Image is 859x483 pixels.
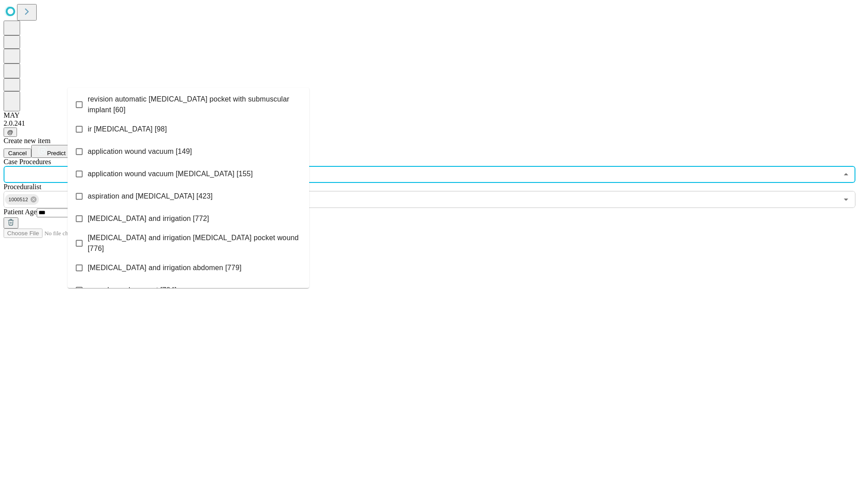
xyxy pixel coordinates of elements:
[88,191,213,202] span: aspiration and [MEDICAL_DATA] [423]
[4,148,31,158] button: Cancel
[88,124,167,135] span: ir [MEDICAL_DATA] [98]
[840,168,852,181] button: Close
[4,111,855,119] div: MAY
[4,137,51,144] span: Create new item
[5,194,39,205] div: 1000512
[4,119,855,127] div: 2.0.241
[31,145,72,158] button: Predict
[4,183,41,191] span: Proceduralist
[4,158,51,165] span: Scheduled Procedure
[88,263,242,273] span: [MEDICAL_DATA] and irrigation abdomen [779]
[4,208,37,216] span: Patient Age
[840,193,852,206] button: Open
[88,94,302,115] span: revision automatic [MEDICAL_DATA] pocket with submuscular implant [60]
[8,150,27,157] span: Cancel
[88,213,209,224] span: [MEDICAL_DATA] and irrigation [772]
[5,195,32,205] span: 1000512
[88,146,192,157] span: application wound vacuum [149]
[4,127,17,137] button: @
[47,150,65,157] span: Predict
[88,285,177,296] span: wound vac placement [784]
[88,233,302,254] span: [MEDICAL_DATA] and irrigation [MEDICAL_DATA] pocket wound [776]
[88,169,253,179] span: application wound vacuum [MEDICAL_DATA] [155]
[7,129,13,136] span: @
